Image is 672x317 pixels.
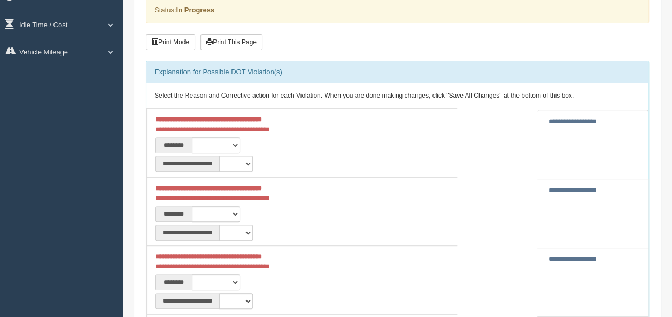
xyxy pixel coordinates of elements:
[200,34,262,50] button: Print This Page
[176,6,214,14] strong: In Progress
[146,61,648,83] div: Explanation for Possible DOT Violation(s)
[146,34,195,50] button: Print Mode
[146,83,648,109] div: Select the Reason and Corrective action for each Violation. When you are done making changes, cli...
